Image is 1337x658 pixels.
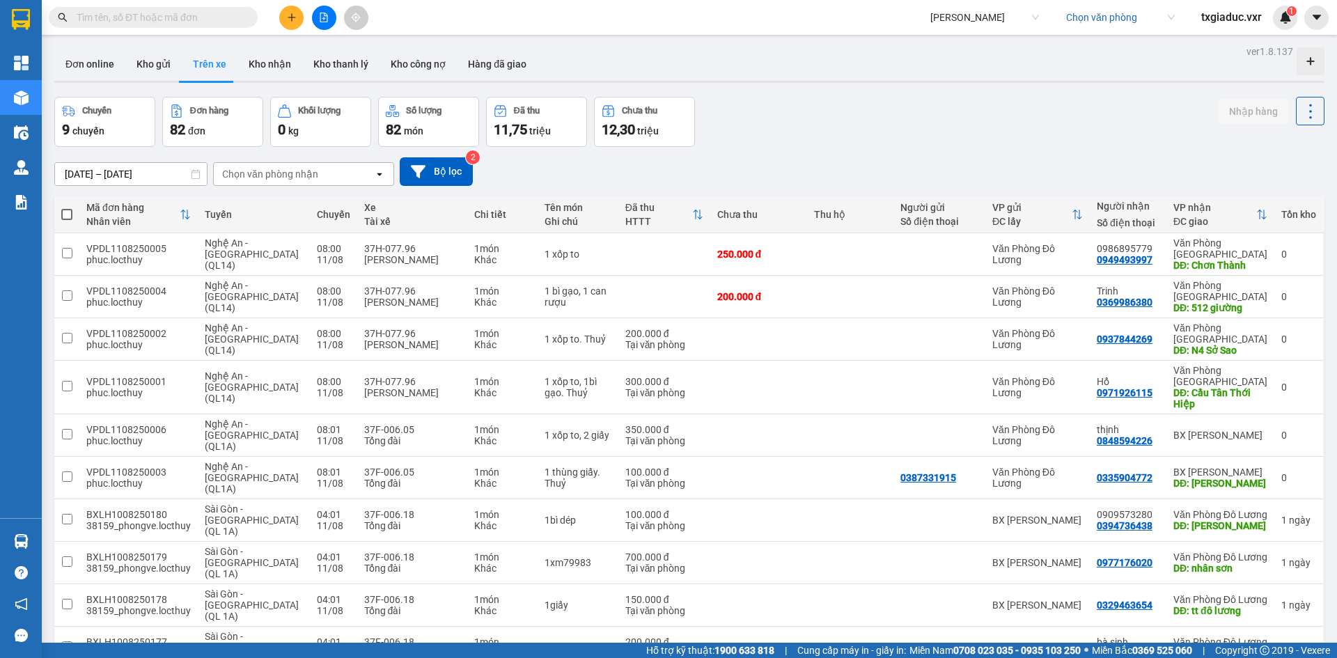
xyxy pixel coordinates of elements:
div: Ghi chú [545,216,611,227]
div: Văn Phòng Đô Lương [1173,551,1267,563]
div: 0909573280 [1097,509,1159,520]
div: VP nhận [1173,202,1256,213]
img: dashboard-icon [14,56,29,70]
div: 0971926115 [1097,387,1152,398]
div: 0 [1281,430,1316,441]
button: Kho nhận [237,47,302,81]
span: notification [15,597,28,611]
div: 37F-006.18 [364,636,461,648]
div: Hổ [1097,376,1159,387]
button: plus [279,6,304,30]
div: Nhân viên [86,216,180,227]
span: Sài Gòn - [GEOGRAPHIC_DATA] (QL 1A) [205,546,299,579]
img: warehouse-icon [14,125,29,140]
div: BX [PERSON_NAME] [992,642,1083,653]
div: 0394736438 [1097,520,1152,531]
span: kg [288,125,299,136]
div: DĐ: N4 Sở Sao [1173,345,1267,356]
button: Trên xe [182,47,237,81]
img: warehouse-icon [14,91,29,105]
div: 04:01 [317,636,350,648]
div: Văn Phòng Đô Lương [992,285,1083,308]
div: Khác [474,478,531,489]
div: 37H-077.96 [364,328,461,339]
div: 08:01 [317,424,350,435]
div: 1 món [474,594,531,605]
div: ĐC giao [1173,216,1256,227]
div: phuc.locthuy [86,435,191,446]
div: 0848594226 [1097,435,1152,446]
div: 0977176020 [1097,557,1152,568]
span: | [1203,643,1205,658]
div: 1 món [474,376,531,387]
div: 350.000 đ [625,424,703,435]
div: 37H-077.96 [364,376,461,387]
div: 37F-006.18 [364,594,461,605]
div: 37F-006.18 [364,551,461,563]
div: 0 [1281,334,1316,345]
div: 700.000 đ [625,551,703,563]
span: Miền Bắc [1092,643,1192,658]
div: Đã thu [514,106,540,116]
div: 1 món [474,551,531,563]
div: BX [PERSON_NAME] [992,557,1083,568]
div: Tổng đài [364,605,461,616]
img: warehouse-icon [14,160,29,175]
div: 150.000 đ [625,594,703,605]
div: 2xốp [545,642,611,653]
span: 12,30 [602,121,635,138]
span: caret-down [1311,11,1323,24]
span: txgiaduc.vxr [1190,8,1273,26]
div: 37F-006.18 [364,509,461,520]
span: 1 [1289,6,1294,16]
button: caret-down [1304,6,1329,30]
div: Chuyến [317,209,350,220]
span: Hỗ trợ kỹ thuật: [646,643,774,658]
div: ver 1.8.137 [1246,44,1293,59]
div: VPDL1108250003 [86,467,191,478]
div: phuc.locthuy [86,297,191,308]
div: Tại văn phòng [625,563,703,574]
div: VP gửi [992,202,1072,213]
div: 0986895779 [1097,243,1159,254]
div: Thu hộ [814,209,886,220]
div: ĐC lấy [992,216,1072,227]
span: Nghệ An - [GEOGRAPHIC_DATA] (QL14) [205,322,299,356]
span: Sài Gòn - [GEOGRAPHIC_DATA] (QL 1A) [205,588,299,622]
div: Văn Phòng Đô Lương [992,376,1083,398]
div: VPDL1108250001 [86,376,191,387]
div: Khác [474,520,531,531]
span: question-circle [15,566,28,579]
span: copyright [1260,645,1269,655]
div: Đơn hàng [190,106,228,116]
span: search [58,13,68,22]
span: ⚪️ [1084,648,1088,653]
div: 11/08 [317,387,350,398]
span: món [404,125,423,136]
span: aim [351,13,361,22]
div: Đã thu [625,202,692,213]
span: 82 [386,121,401,138]
div: 1 [1281,600,1316,611]
div: Số điện thoại [1097,217,1159,228]
div: 11/08 [317,563,350,574]
div: Tại văn phòng [625,605,703,616]
button: file-add [312,6,336,30]
div: 1giấy [545,600,611,611]
div: Văn Phòng Đô Lương [1173,594,1267,605]
div: BXLH1008250178 [86,594,191,605]
div: Tạo kho hàng mới [1297,47,1324,75]
div: HTTT [625,216,692,227]
div: BX [PERSON_NAME] [992,600,1083,611]
div: Văn Phòng [GEOGRAPHIC_DATA] [1173,365,1267,387]
div: 0335904772 [1097,472,1152,483]
button: aim [344,6,368,30]
div: 11/08 [317,520,350,531]
button: Bộ lọc [400,157,473,186]
div: 08:00 [317,328,350,339]
svg: open [374,169,385,180]
img: solution-icon [14,195,29,210]
div: Số điện thoại [900,216,978,227]
div: 1xm79983 [545,557,611,568]
div: DĐ: thạch tân [1173,520,1267,531]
